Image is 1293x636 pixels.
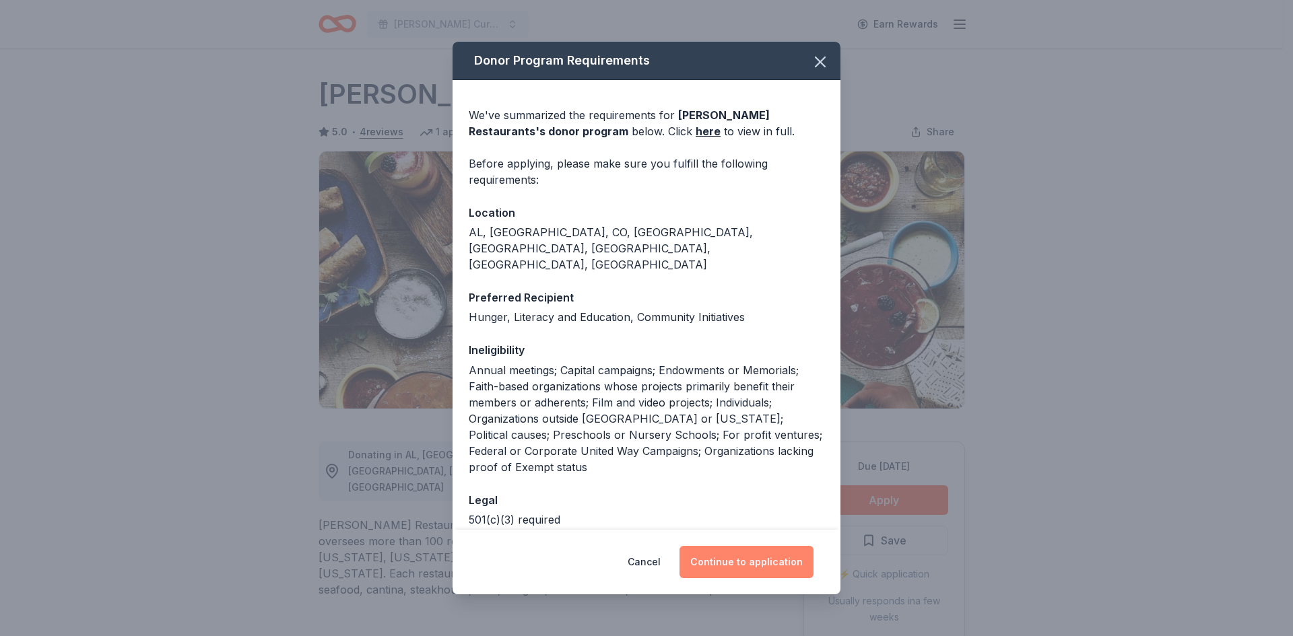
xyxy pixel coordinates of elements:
div: Annual meetings; Capital campaigns; Endowments or Memorials; Faith-based organizations whose proj... [469,362,824,475]
div: We've summarized the requirements for below. Click to view in full. [469,107,824,139]
div: Hunger, Literacy and Education, Community Initiatives [469,309,824,325]
div: Preferred Recipient [469,289,824,306]
button: Cancel [628,546,661,578]
button: Continue to application [679,546,814,578]
div: AL, [GEOGRAPHIC_DATA], CO, [GEOGRAPHIC_DATA], [GEOGRAPHIC_DATA], [GEOGRAPHIC_DATA], [GEOGRAPHIC_D... [469,224,824,273]
div: Location [469,204,824,221]
div: 501(c)(3) required [469,511,824,528]
a: here [696,123,721,139]
div: Legal [469,491,824,509]
div: Before applying, please make sure you fulfill the following requirements: [469,155,824,188]
div: Donor Program Requirements [453,42,840,80]
div: Ineligibility [469,341,824,359]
